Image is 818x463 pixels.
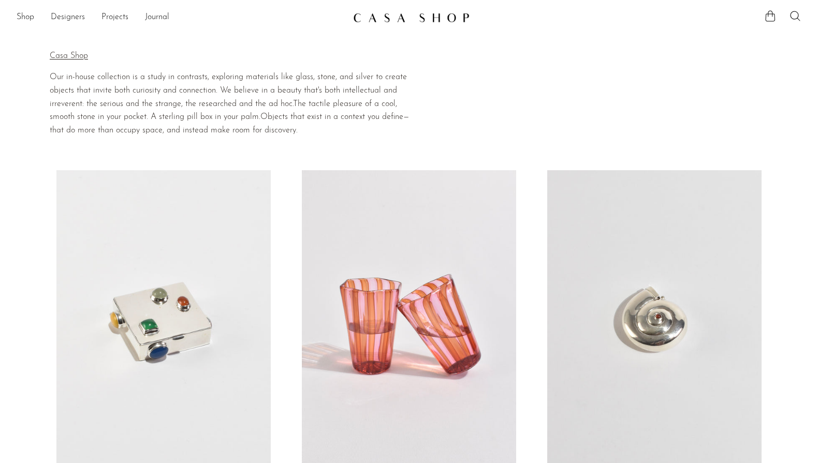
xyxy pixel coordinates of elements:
[17,9,345,26] ul: NEW HEADER MENU
[50,50,418,63] p: Casa Shop
[145,11,169,24] a: Journal
[391,113,395,121] span: fi
[50,73,407,108] span: Our in-house collection is a study in contrasts, exploring materials like glass, stone, and silve...
[17,11,34,24] a: Shop
[293,100,302,108] span: Th
[101,11,128,24] a: Projects
[50,113,409,135] span: ne—that do more than occupy space, and instead make room for discovery.
[51,11,85,24] a: Designers
[17,9,345,26] nav: Desktop navigation
[260,113,391,121] span: Objects that exist in a context you de
[50,71,418,137] div: Page 4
